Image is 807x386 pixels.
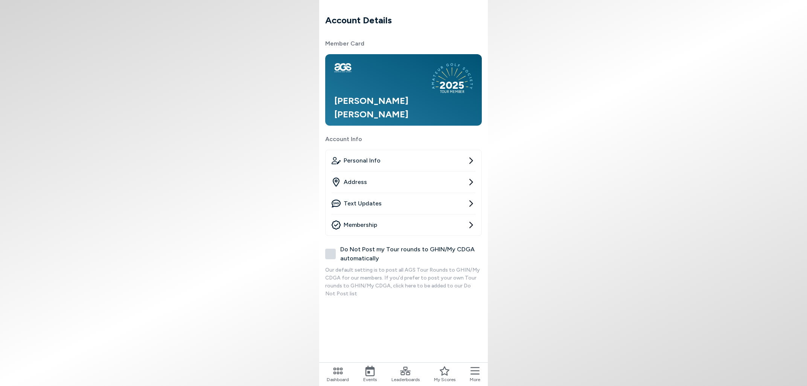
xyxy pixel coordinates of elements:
a: Membership [332,214,475,236]
span: Text Updates [344,199,382,208]
label: Do Not Post my Tour rounds to GHIN/My CDGA automatically [325,245,482,263]
a: Address [332,172,475,193]
span: Personal Info [344,156,381,165]
span: Account Info [325,135,482,144]
tspan: 2025 [440,79,464,91]
span: [PERSON_NAME] [PERSON_NAME] [334,95,408,120]
span: More [470,376,480,383]
button: More [470,366,480,383]
a: Events [363,366,377,383]
span: Dashboard [327,376,349,383]
span: Membership [344,220,377,229]
span: My Scores [434,376,455,383]
p: Our default setting is to post all AGS Tour Rounds to GHIN/My CDGA for our members. If you'd pref... [325,266,482,298]
span: Address [344,178,367,187]
a: Dashboard [327,366,349,383]
h1: Account Details [325,14,482,27]
a: Text Updates [332,193,475,214]
a: Personal Info [332,150,475,171]
a: Leaderboards [391,366,420,383]
span: Member Card [325,39,482,48]
span: Events [363,376,377,383]
tspan: TOUR MEMBER [440,90,464,94]
span: Leaderboards [391,376,420,383]
a: My Scores [434,366,455,383]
